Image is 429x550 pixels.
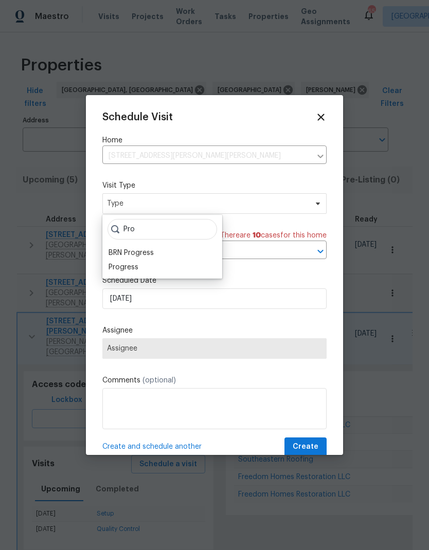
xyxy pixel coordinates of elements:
[102,442,202,452] span: Create and schedule another
[253,232,261,239] span: 10
[102,375,327,386] label: Comments
[109,262,138,272] div: Progress
[107,344,322,353] span: Assignee
[220,230,327,241] span: There are case s for this home
[313,244,328,259] button: Open
[102,276,327,286] label: Scheduled Date
[107,198,307,209] span: Type
[102,325,327,336] label: Assignee
[102,135,327,145] label: Home
[102,112,173,122] span: Schedule Visit
[293,441,318,453] span: Create
[102,148,311,164] input: Enter in an address
[102,288,327,309] input: M/D/YYYY
[142,377,176,384] span: (optional)
[102,180,327,191] label: Visit Type
[315,112,327,123] span: Close
[284,437,327,456] button: Create
[109,248,154,258] div: BRN Progress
